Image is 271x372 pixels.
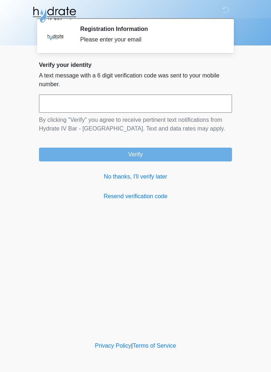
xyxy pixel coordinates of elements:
[131,343,133,349] a: |
[39,148,232,161] button: Verify
[39,71,232,89] p: A text message with a 6 digit verification code was sent to your mobile number.
[133,343,176,349] a: Terms of Service
[39,192,232,201] a: Resend verification code
[44,25,66,47] img: Agent Avatar
[39,116,232,133] p: By clicking "Verify" you agree to receive pertinent text notifications from Hydrate IV Bar - [GEO...
[32,5,77,24] img: Hydrate IV Bar - Glendale Logo
[95,343,131,349] a: Privacy Policy
[39,172,232,181] a: No thanks, I'll verify later
[39,61,232,68] h2: Verify your identity
[80,35,221,44] div: Please enter your email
